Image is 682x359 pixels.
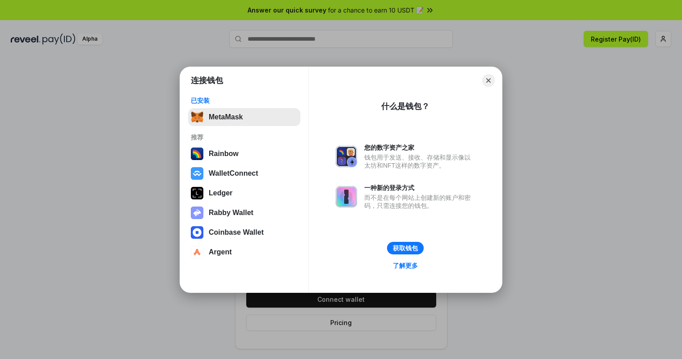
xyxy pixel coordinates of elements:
div: WalletConnect [209,169,258,177]
img: svg+xml,%3Csvg%20width%3D%2228%22%20height%3D%2228%22%20viewBox%3D%220%200%2028%2028%22%20fill%3D... [191,246,203,258]
div: Coinbase Wallet [209,228,264,237]
div: 什么是钱包？ [381,101,429,112]
img: svg+xml,%3Csvg%20width%3D%2228%22%20height%3D%2228%22%20viewBox%3D%220%200%2028%2028%22%20fill%3D... [191,167,203,180]
button: MetaMask [188,108,300,126]
div: 推荐 [191,133,298,141]
div: Rabby Wallet [209,209,253,217]
div: 了解更多 [393,262,418,270]
div: 您的数字资产之家 [364,144,475,152]
div: 获取钱包 [393,244,418,252]
img: svg+xml,%3Csvg%20width%3D%2228%22%20height%3D%2228%22%20viewBox%3D%220%200%2028%2028%22%20fill%3D... [191,226,203,239]
img: svg+xml,%3Csvg%20xmlns%3D%22http%3A%2F%2Fwww.w3.org%2F2000%2Fsvg%22%20fill%3D%22none%22%20viewBox... [191,207,203,219]
button: Rainbow [188,145,300,163]
div: 而不是在每个网站上创建新的账户和密码，只需连接您的钱包。 [364,194,475,210]
img: svg+xml,%3Csvg%20xmlns%3D%22http%3A%2F%2Fwww.w3.org%2F2000%2Fsvg%22%20width%3D%2228%22%20height%3... [191,187,203,199]
button: Close [482,74,495,87]
img: svg+xml,%3Csvg%20width%3D%22120%22%20height%3D%22120%22%20viewBox%3D%220%200%20120%20120%22%20fil... [191,148,203,160]
a: 了解更多 [387,260,423,271]
button: Ledger [188,184,300,202]
button: Rabby Wallet [188,204,300,222]
button: WalletConnect [188,165,300,182]
button: Argent [188,243,300,261]
div: 一种新的登录方式 [364,184,475,192]
div: Rainbow [209,150,239,158]
div: Ledger [209,189,232,197]
div: 已安装 [191,97,298,105]
div: Argent [209,248,232,256]
img: svg+xml,%3Csvg%20xmlns%3D%22http%3A%2F%2Fwww.w3.org%2F2000%2Fsvg%22%20fill%3D%22none%22%20viewBox... [336,146,357,167]
button: 获取钱包 [387,242,424,254]
img: svg+xml,%3Csvg%20xmlns%3D%22http%3A%2F%2Fwww.w3.org%2F2000%2Fsvg%22%20fill%3D%22none%22%20viewBox... [336,186,357,207]
button: Coinbase Wallet [188,224,300,241]
div: MetaMask [209,113,243,121]
img: svg+xml,%3Csvg%20fill%3D%22none%22%20height%3D%2233%22%20viewBox%3D%220%200%2035%2033%22%20width%... [191,111,203,123]
div: 钱包用于发送、接收、存储和显示像以太坊和NFT这样的数字资产。 [364,153,475,169]
h1: 连接钱包 [191,75,223,86]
